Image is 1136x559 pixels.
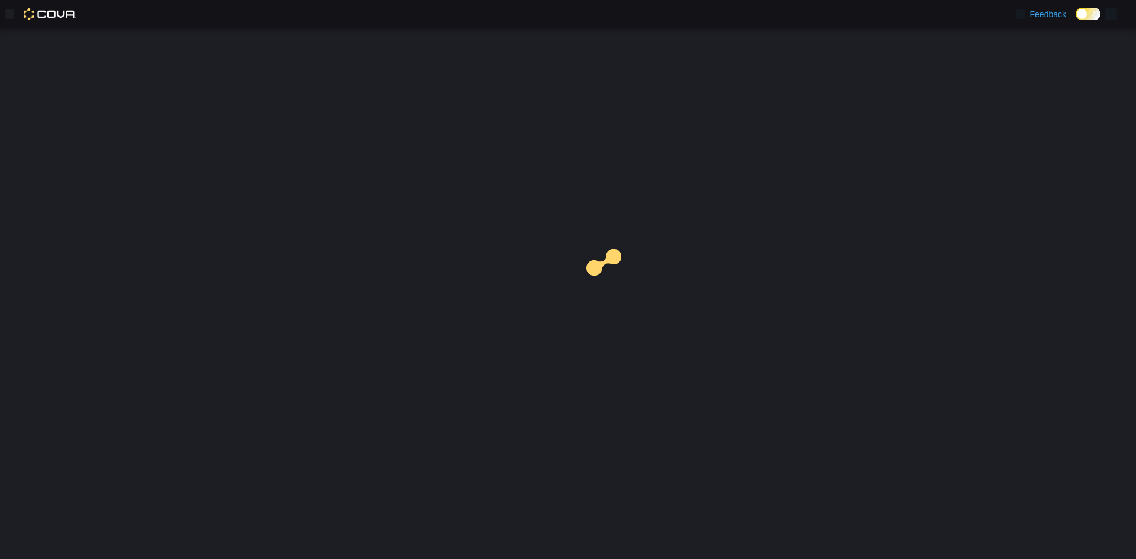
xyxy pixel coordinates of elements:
img: cova-loader [568,240,657,329]
span: Dark Mode [1076,20,1076,21]
input: Dark Mode [1076,8,1100,20]
span: Feedback [1030,8,1066,20]
img: Cova [24,8,76,20]
a: Feedback [1011,2,1071,26]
